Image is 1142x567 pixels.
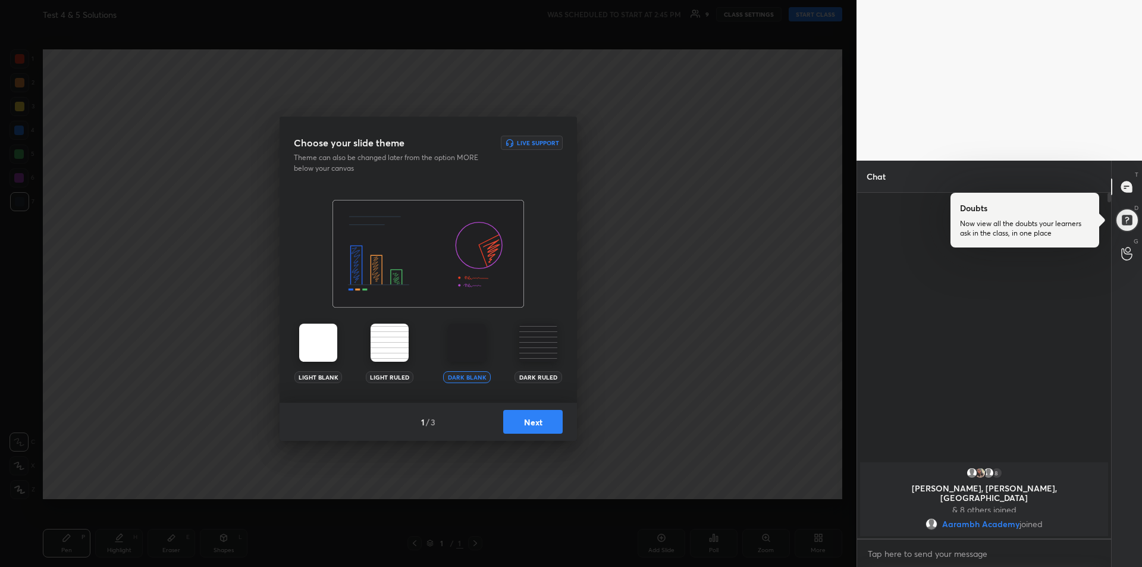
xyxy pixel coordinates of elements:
p: [PERSON_NAME], [PERSON_NAME], [GEOGRAPHIC_DATA] [867,484,1101,503]
h6: Live Support [517,140,559,146]
img: default.png [983,467,994,479]
h3: Choose your slide theme [294,136,404,150]
img: default.png [966,467,978,479]
img: darkThemeBanner.f801bae7.svg [332,200,524,308]
p: Theme can also be changed later from the option MORE below your canvas [294,152,487,174]
h4: / [426,416,429,428]
h4: 3 [431,416,435,428]
img: lightTheme.5bb83c5b.svg [299,324,337,362]
span: joined [1019,519,1043,529]
p: T [1135,170,1138,179]
img: darkRuledTheme.359fb5fd.svg [519,324,557,362]
p: G [1134,237,1138,246]
span: Aarambh Academy [942,519,1019,529]
img: default.png [925,518,937,530]
div: Light Ruled [366,371,413,383]
img: darkTheme.aa1caeba.svg [448,324,486,362]
h4: 1 [421,416,425,428]
div: Dark Blank [443,371,491,383]
p: Chat [857,161,895,192]
div: Light Blank [294,371,342,383]
div: grid [857,460,1111,538]
p: & 8 others joined [867,505,1101,515]
img: lightRuledTheme.002cd57a.svg [371,324,409,362]
button: Next [503,410,563,434]
img: thumbnail.jpg [974,467,986,479]
div: 8 [991,467,1003,479]
p: D [1134,203,1138,212]
div: Dark Ruled [514,371,562,383]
